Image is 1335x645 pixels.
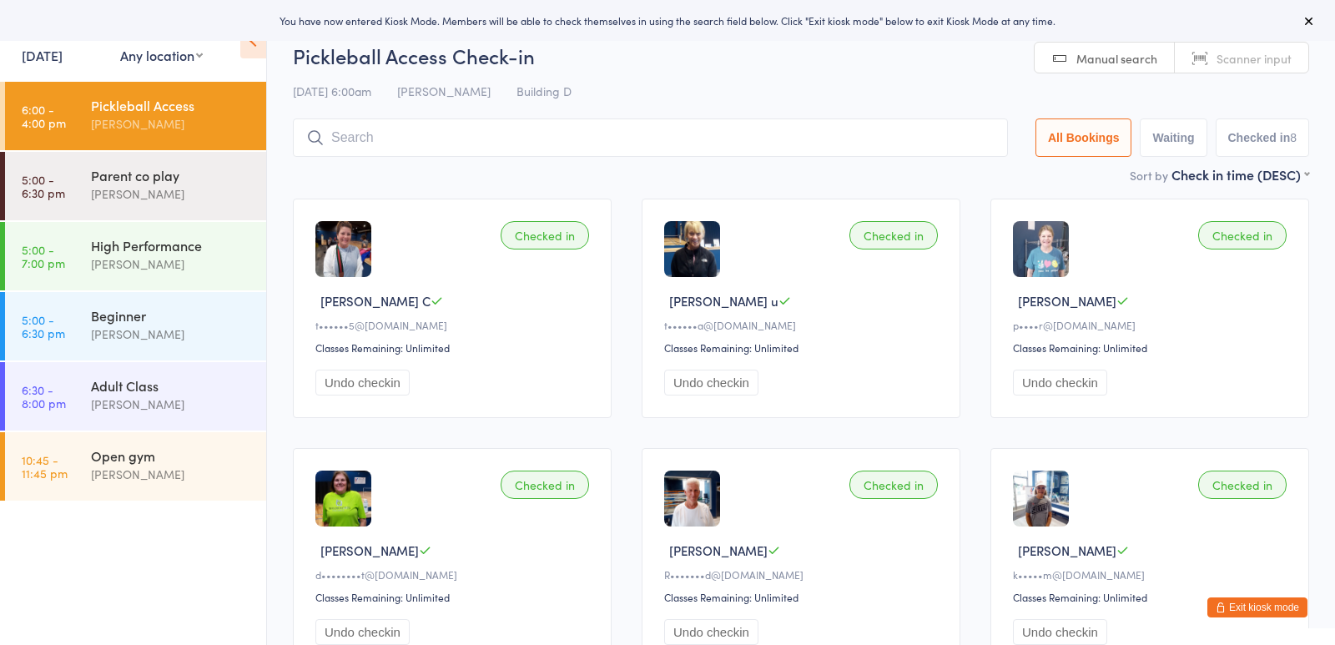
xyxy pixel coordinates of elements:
[1013,619,1107,645] button: Undo checkin
[91,114,252,134] div: [PERSON_NAME]
[664,318,943,332] div: t••••••a@[DOMAIN_NAME]
[91,325,252,344] div: [PERSON_NAME]
[664,590,943,604] div: Classes Remaining: Unlimited
[397,83,491,99] span: [PERSON_NAME]
[320,542,419,559] span: [PERSON_NAME]
[22,453,68,480] time: 10:45 - 11:45 pm
[501,221,589,249] div: Checked in
[669,292,778,310] span: [PERSON_NAME] u
[91,446,252,465] div: Open gym
[1013,370,1107,396] button: Undo checkin
[22,46,63,64] a: [DATE]
[1013,590,1292,604] div: Classes Remaining: Unlimited
[664,221,720,277] img: image1675965249.png
[315,619,410,645] button: Undo checkin
[669,542,768,559] span: [PERSON_NAME]
[1198,471,1287,499] div: Checked in
[91,465,252,484] div: [PERSON_NAME]
[664,567,943,582] div: R•••••••d@[DOMAIN_NAME]
[22,383,66,410] time: 6:30 - 8:00 pm
[315,471,371,527] img: image1685115685.png
[91,306,252,325] div: Beginner
[22,243,65,270] time: 5:00 - 7:00 pm
[1207,597,1307,617] button: Exit kiosk mode
[91,184,252,204] div: [PERSON_NAME]
[315,221,371,277] img: image1673972885.png
[1290,131,1297,144] div: 8
[22,313,65,340] time: 5:00 - 6:30 pm
[5,432,266,501] a: 10:45 -11:45 pmOpen gym[PERSON_NAME]
[91,96,252,114] div: Pickleball Access
[1035,118,1132,157] button: All Bookings
[1198,221,1287,249] div: Checked in
[1216,118,1310,157] button: Checked in8
[1013,567,1292,582] div: k•••••m@[DOMAIN_NAME]
[664,370,758,396] button: Undo checkin
[5,222,266,290] a: 5:00 -7:00 pmHigh Performance[PERSON_NAME]
[315,318,594,332] div: t••••••5@[DOMAIN_NAME]
[5,362,266,431] a: 6:30 -8:00 pmAdult Class[PERSON_NAME]
[91,376,252,395] div: Adult Class
[1171,165,1309,184] div: Check in time (DESC)
[501,471,589,499] div: Checked in
[315,340,594,355] div: Classes Remaining: Unlimited
[664,471,720,527] img: image1716908551.png
[664,340,943,355] div: Classes Remaining: Unlimited
[1140,118,1207,157] button: Waiting
[1018,542,1116,559] span: [PERSON_NAME]
[1130,167,1168,184] label: Sort by
[315,590,594,604] div: Classes Remaining: Unlimited
[22,173,65,199] time: 5:00 - 6:30 pm
[1217,50,1292,67] span: Scanner input
[293,83,371,99] span: [DATE] 6:00am
[293,42,1309,69] h2: Pickleball Access Check-in
[120,46,203,64] div: Any location
[293,118,1008,157] input: Search
[5,152,266,220] a: 5:00 -6:30 pmParent co play[PERSON_NAME]
[27,13,1308,28] div: You have now entered Kiosk Mode. Members will be able to check themselves in using the search fie...
[5,292,266,360] a: 5:00 -6:30 pmBeginner[PERSON_NAME]
[1013,471,1069,527] img: image1690553437.png
[91,395,252,414] div: [PERSON_NAME]
[516,83,572,99] span: Building D
[849,471,938,499] div: Checked in
[315,370,410,396] button: Undo checkin
[1076,50,1157,67] span: Manual search
[5,82,266,150] a: 6:00 -4:00 pmPickleball Access[PERSON_NAME]
[91,254,252,274] div: [PERSON_NAME]
[315,567,594,582] div: d••••••••t@[DOMAIN_NAME]
[1013,340,1292,355] div: Classes Remaining: Unlimited
[91,166,252,184] div: Parent co play
[1013,318,1292,332] div: p••••r@[DOMAIN_NAME]
[1018,292,1116,310] span: [PERSON_NAME]
[91,236,252,254] div: High Performance
[1013,221,1069,277] img: image1673971450.png
[664,619,758,645] button: Undo checkin
[22,103,66,129] time: 6:00 - 4:00 pm
[849,221,938,249] div: Checked in
[320,292,431,310] span: [PERSON_NAME] C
